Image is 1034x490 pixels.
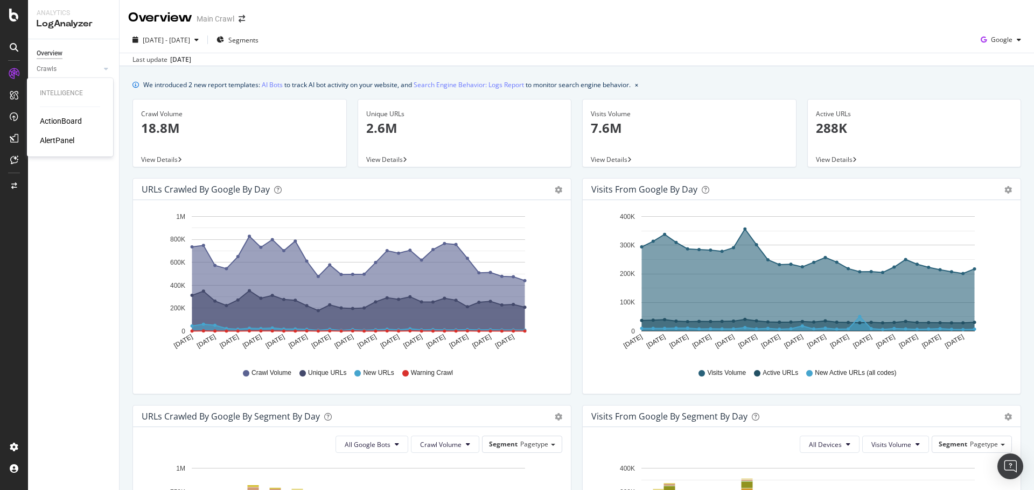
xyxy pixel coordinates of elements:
[308,368,346,378] span: Unique URLs
[1004,186,1012,194] div: gear
[970,439,998,449] span: Pagetype
[591,209,1008,358] svg: A chart.
[287,333,309,350] text: [DATE]
[714,333,736,350] text: [DATE]
[620,242,635,249] text: 300K
[1004,413,1012,421] div: gear
[555,186,562,194] div: gear
[176,213,185,221] text: 1M
[920,333,942,350] text: [DATE]
[128,31,203,48] button: [DATE] - [DATE]
[555,413,562,421] div: gear
[379,333,401,350] text: [DATE]
[345,440,390,449] span: All Google Bots
[997,453,1023,479] div: Open Intercom Messenger
[494,333,515,350] text: [DATE]
[142,411,320,422] div: URLs Crawled by Google By Segment By Day
[212,31,263,48] button: Segments
[366,155,403,164] span: View Details
[40,89,100,98] div: Intelligence
[875,333,896,350] text: [DATE]
[142,184,270,195] div: URLs Crawled by Google by day
[172,333,194,350] text: [DATE]
[591,119,788,137] p: 7.6M
[632,77,641,93] button: close banner
[425,333,446,350] text: [DATE]
[471,333,492,350] text: [DATE]
[195,333,217,350] text: [DATE]
[800,436,860,453] button: All Devices
[620,213,635,221] text: 400K
[40,116,82,126] a: ActionBoard
[141,109,338,119] div: Crawl Volume
[420,440,462,449] span: Crawl Volume
[448,333,470,350] text: [DATE]
[763,368,798,378] span: Active URLs
[816,119,1013,137] p: 288K
[783,333,805,350] text: [DATE]
[37,18,110,30] div: LogAnalyzer
[898,333,919,350] text: [DATE]
[363,368,394,378] span: New URLs
[760,333,781,350] text: [DATE]
[310,333,332,350] text: [DATE]
[170,236,185,244] text: 800K
[170,282,185,289] text: 400K
[591,411,747,422] div: Visits from Google By Segment By Day
[132,55,191,65] div: Last update
[366,119,563,137] p: 2.6M
[262,79,283,90] a: AI Bots
[333,333,355,350] text: [DATE]
[37,48,111,59] a: Overview
[170,259,185,266] text: 600K
[228,35,258,45] span: Segments
[336,436,408,453] button: All Google Bots
[806,333,827,350] text: [DATE]
[668,333,690,350] text: [DATE]
[366,109,563,119] div: Unique URLs
[176,465,185,472] text: 1M
[852,333,874,350] text: [DATE]
[142,209,558,358] svg: A chart.
[181,328,185,335] text: 0
[691,333,712,350] text: [DATE]
[991,35,1012,44] span: Google
[402,333,424,350] text: [DATE]
[264,333,286,350] text: [DATE]
[622,333,644,350] text: [DATE]
[414,79,524,90] a: Search Engine Behavior: Logs Report
[132,79,1021,90] div: info banner
[829,333,850,350] text: [DATE]
[143,79,631,90] div: We introduced 2 new report templates: to track AI bot activity on your website, and to monitor se...
[591,155,627,164] span: View Details
[141,155,178,164] span: View Details
[241,333,263,350] text: [DATE]
[591,184,697,195] div: Visits from Google by day
[520,439,548,449] span: Pagetype
[815,368,896,378] span: New Active URLs (all codes)
[620,270,635,278] text: 200K
[816,109,1013,119] div: Active URLs
[40,135,74,146] div: AlertPanel
[37,9,110,18] div: Analytics
[489,439,518,449] span: Segment
[411,368,453,378] span: Warning Crawl
[411,436,479,453] button: Crawl Volume
[219,333,240,350] text: [DATE]
[737,333,758,350] text: [DATE]
[631,328,635,335] text: 0
[645,333,667,350] text: [DATE]
[239,15,245,23] div: arrow-right-arrow-left
[707,368,746,378] span: Visits Volume
[862,436,929,453] button: Visits Volume
[170,304,185,312] text: 200K
[141,119,338,137] p: 18.8M
[356,333,378,350] text: [DATE]
[170,55,191,65] div: [DATE]
[944,333,965,350] text: [DATE]
[620,299,635,307] text: 100K
[251,368,291,378] span: Crawl Volume
[976,31,1025,48] button: Google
